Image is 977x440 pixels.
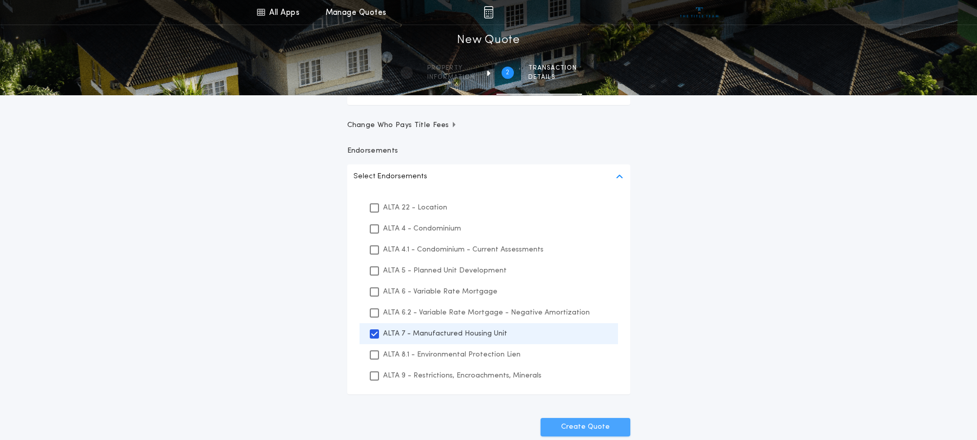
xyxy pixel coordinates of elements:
[383,349,521,360] p: ALTA 8.1 - Environmental Protection Lien
[347,146,630,156] p: Endorsements
[457,32,520,49] h1: New Quote
[427,73,475,81] span: information
[528,64,577,72] span: Transaction
[347,120,630,131] button: Change Who Pays Title Fees
[347,164,630,189] button: Select Endorsements
[383,286,497,297] p: ALTA 6 - Variable Rate Mortgage
[383,223,461,234] p: ALTA 4 - Condominium
[383,244,544,255] p: ALTA 4.1 - Condominium - Current Assessments
[528,73,577,81] span: details
[383,307,590,318] p: ALTA 6.2 - Variable Rate Mortgage - Negative Amortization
[484,6,493,18] img: img
[353,171,427,183] p: Select Endorsements
[383,202,447,213] p: ALTA 22 - Location
[347,189,630,394] ul: Select Endorsements
[383,370,542,381] p: ALTA 9 - Restrictions, Encroachments, Minerals
[383,328,507,339] p: ALTA 7 - Manufactured Housing Unit
[541,418,630,436] button: Create Quote
[680,7,719,17] img: vs-icon
[347,120,457,131] span: Change Who Pays Title Fees
[506,69,509,77] h2: 2
[383,265,507,276] p: ALTA 5 - Planned Unit Development
[427,64,475,72] span: Property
